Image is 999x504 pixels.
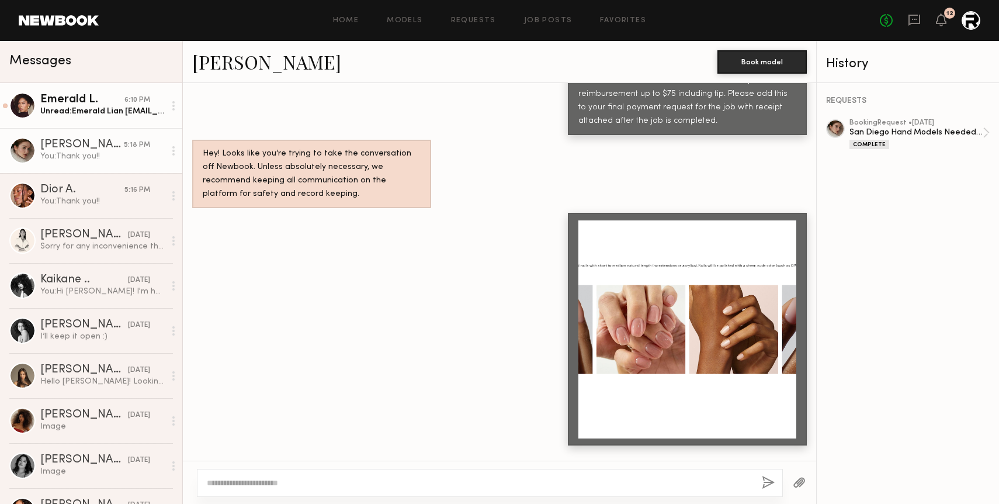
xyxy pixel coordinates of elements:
[40,229,128,241] div: [PERSON_NAME]
[40,151,165,162] div: You: Thank you!!
[826,97,990,105] div: REQUESTS
[128,230,150,241] div: [DATE]
[826,57,990,71] div: History
[40,319,128,331] div: [PERSON_NAME]
[40,466,165,477] div: Image
[40,364,128,376] div: [PERSON_NAME]
[40,286,165,297] div: You: Hi [PERSON_NAME]! I'm happy to share our call sheet for the shoot [DATE][DATE] attached. Thi...
[524,17,573,25] a: Job Posts
[849,119,983,127] div: booking Request • [DATE]
[40,421,165,432] div: Image
[387,17,422,25] a: Models
[40,184,124,196] div: Dior A.
[192,49,341,74] a: [PERSON_NAME]
[849,140,889,149] div: Complete
[40,274,128,286] div: Kaikane ..
[40,94,124,106] div: Emerald L.
[40,454,128,466] div: [PERSON_NAME]
[40,409,128,421] div: [PERSON_NAME]
[451,17,496,25] a: Requests
[128,275,150,286] div: [DATE]
[40,331,165,342] div: I’ll keep it open :)
[717,50,807,74] button: Book model
[124,185,150,196] div: 5:16 PM
[578,48,796,129] div: Details will be included in the call sheet, but as a reminder we will need you to get a manicure ...
[600,17,646,25] a: Favorites
[128,365,150,376] div: [DATE]
[124,140,150,151] div: 5:18 PM
[717,56,807,66] a: Book model
[128,410,150,421] div: [DATE]
[946,11,953,17] div: 12
[40,196,165,207] div: You: Thank you!!
[124,95,150,106] div: 6:10 PM
[128,455,150,466] div: [DATE]
[203,147,421,201] div: Hey! Looks like you’re trying to take the conversation off Newbook. Unless absolutely necessary, ...
[40,241,165,252] div: Sorry for any inconvenience this may cause
[40,376,165,387] div: Hello [PERSON_NAME]! Looking forward to hearing back from you [EMAIL_ADDRESS][DOMAIN_NAME] Thanks 🙏🏼
[849,119,990,149] a: bookingRequest •[DATE]San Diego Hand Models Needed (9/4)Complete
[333,17,359,25] a: Home
[40,139,124,151] div: [PERSON_NAME]
[849,127,983,138] div: San Diego Hand Models Needed (9/4)
[40,106,165,117] div: Unread: Emerald Lian [EMAIL_ADDRESS][DOMAIN_NAME] [PHONE_NUMBER] Looking forward to working toget...
[128,320,150,331] div: [DATE]
[9,54,71,68] span: Messages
